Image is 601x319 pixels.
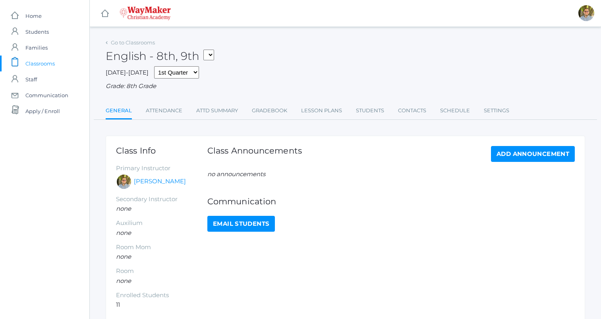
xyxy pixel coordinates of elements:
span: [DATE]-[DATE] [106,69,149,76]
div: Grade: 8th Grade [106,82,585,91]
a: Attd Summary [196,103,238,119]
h1: Class Announcements [207,146,302,160]
a: Lesson Plans [301,103,342,119]
a: Add Announcement [491,146,575,162]
a: Email Students [207,216,275,232]
div: Kylen Braileanu [116,174,132,190]
em: none [116,277,131,284]
em: no announcements [207,170,265,178]
a: Contacts [398,103,426,119]
span: Staff [25,71,37,87]
em: none [116,253,131,260]
a: Go to Classrooms [111,39,155,46]
a: Attendance [146,103,182,119]
span: Families [25,40,48,56]
div: Kylen Braileanu [578,5,594,21]
h5: Primary Instructor [116,165,207,172]
span: Home [25,8,42,24]
h2: English - 8th, 9th [106,50,214,62]
a: Students [356,103,384,119]
h5: Secondary Instructor [116,196,207,203]
a: Schedule [440,103,470,119]
h5: Room [116,268,207,275]
span: Classrooms [25,56,55,71]
h5: Enrolled Students [116,292,207,299]
h5: Auxilium [116,220,207,227]
a: Settings [484,103,509,119]
h5: Room Mom [116,244,207,251]
h1: Class Info [116,146,207,155]
li: 11 [116,300,207,309]
span: Communication [25,87,68,103]
em: none [116,229,131,236]
img: 4_waymaker-logo-stack-white.png [120,6,171,20]
h1: Communication [207,197,575,206]
em: none [116,205,131,212]
a: General [106,103,132,120]
span: Apply / Enroll [25,103,60,119]
a: [PERSON_NAME] [134,177,186,186]
span: Students [25,24,49,40]
a: Gradebook [252,103,287,119]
